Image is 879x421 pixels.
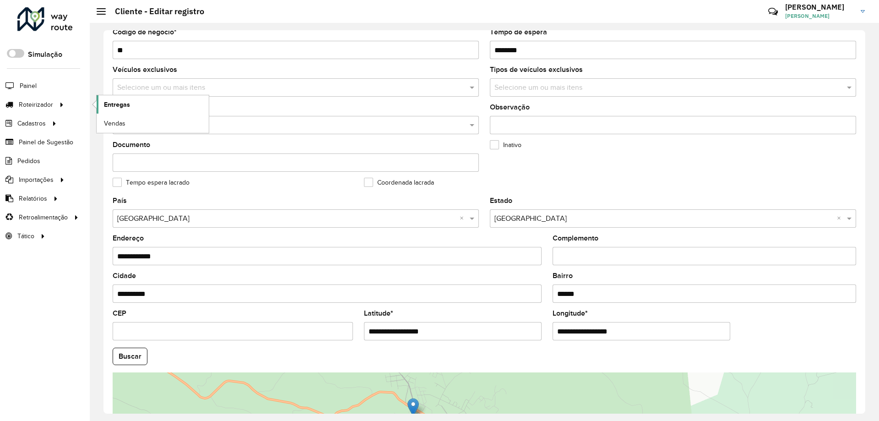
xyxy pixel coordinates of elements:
label: Tempo espera lacrado [113,178,190,187]
label: Veículos exclusivos [113,64,177,75]
a: Entregas [97,95,209,114]
label: Longitude [553,308,588,319]
label: Coordenada lacrada [364,178,434,187]
label: Tipos de veículos exclusivos [490,64,583,75]
span: Painel de Sugestão [19,137,73,147]
label: Observação [490,102,530,113]
span: [PERSON_NAME] [785,12,854,20]
label: Latitude [364,308,393,319]
label: Complemento [553,233,598,244]
span: Clear all [837,213,845,224]
label: País [113,195,127,206]
label: CEP [113,308,126,319]
label: Tempo de espera [490,27,547,38]
span: Painel [20,81,37,91]
span: Retroalimentação [19,213,68,222]
img: Marker [407,398,419,417]
label: Simulação [28,49,62,60]
span: Pedidos [17,156,40,166]
label: Código de negócio [113,27,177,38]
label: Bairro [553,270,573,281]
span: Tático [17,231,34,241]
span: Clear all [460,213,467,224]
label: Cidade [113,270,136,281]
a: Contato Rápido [763,2,783,22]
h2: Cliente - Editar registro [106,6,204,16]
span: Vendas [104,119,125,128]
span: Cadastros [17,119,46,128]
span: Importações [19,175,54,185]
span: Relatórios [19,194,47,203]
a: Vendas [97,114,209,132]
span: Entregas [104,100,130,109]
label: Endereço [113,233,144,244]
label: Inativo [490,140,521,150]
label: Estado [490,195,512,206]
h3: [PERSON_NAME] [785,3,854,11]
label: Documento [113,139,150,150]
button: Buscar [113,348,147,365]
span: Roteirizador [19,100,53,109]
